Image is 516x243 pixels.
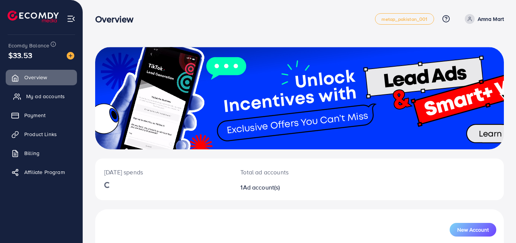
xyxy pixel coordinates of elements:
[8,42,49,49] span: Ecomdy Balance
[462,14,504,24] a: Amna Mart
[8,50,32,61] span: $33.53
[381,17,428,22] span: metap_pakistan_001
[6,165,77,180] a: Affiliate Program
[457,227,489,232] span: New Account
[375,13,434,25] a: metap_pakistan_001
[24,74,47,81] span: Overview
[240,168,325,177] p: Total ad accounts
[95,14,140,25] h3: Overview
[26,92,65,100] span: My ad accounts
[24,168,65,176] span: Affiliate Program
[104,168,222,177] p: [DATE] spends
[6,127,77,142] a: Product Links
[484,209,510,237] iframe: Chat
[6,108,77,123] a: Payment
[243,183,280,191] span: Ad account(s)
[6,70,77,85] a: Overview
[6,89,77,104] a: My ad accounts
[24,149,39,157] span: Billing
[8,11,59,22] img: logo
[6,146,77,161] a: Billing
[24,111,45,119] span: Payment
[450,223,496,237] button: New Account
[478,14,504,24] p: Amna Mart
[24,130,57,138] span: Product Links
[240,184,325,191] h2: 1
[67,14,75,23] img: menu
[67,52,74,60] img: image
